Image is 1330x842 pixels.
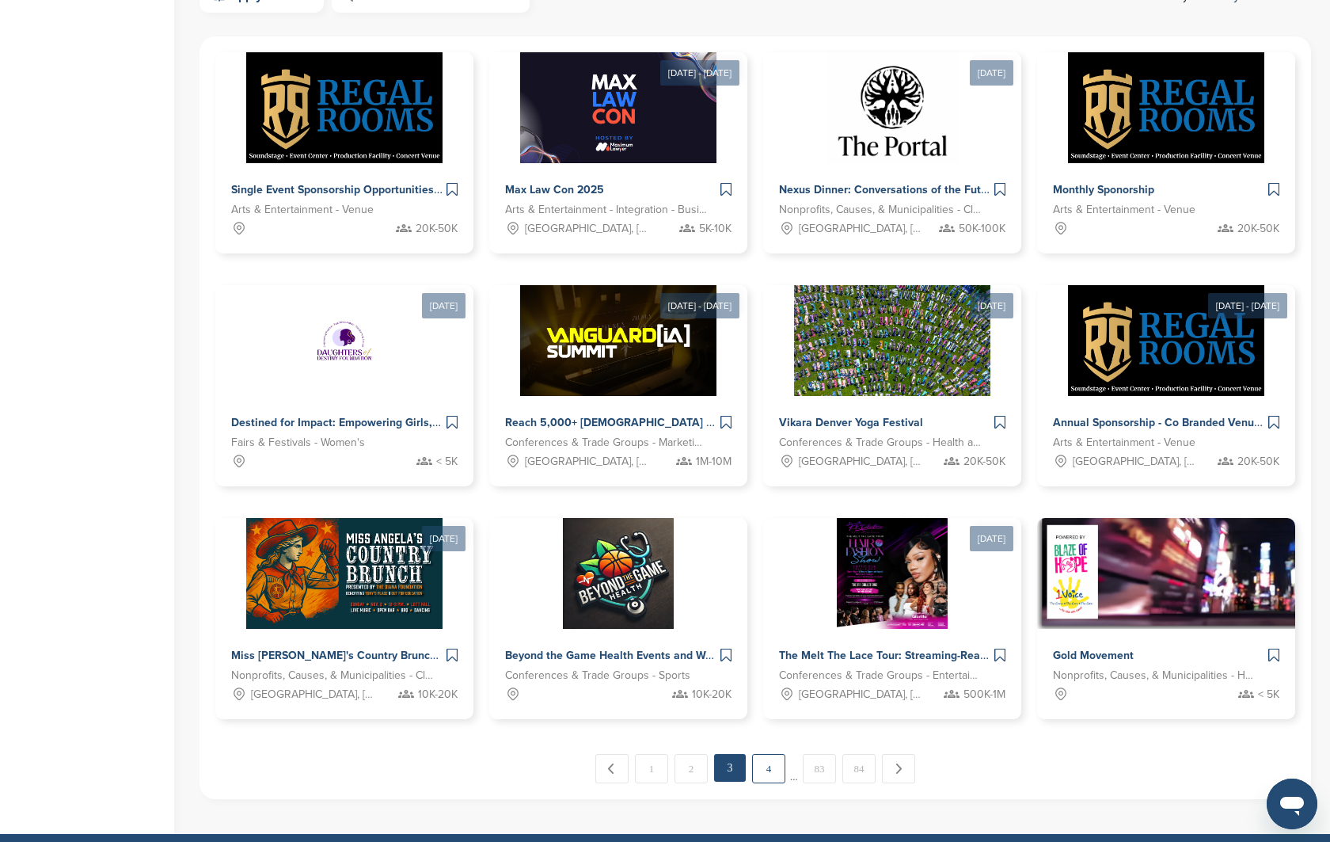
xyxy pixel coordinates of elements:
span: 20K-50K [963,453,1005,471]
a: Sponsorpitch & Monthly Sponorship Arts & Entertainment - Venue 20K-50K [1037,52,1295,253]
span: 500K-1M [963,686,1005,703]
span: Arts & Entertainment - Venue [1053,201,1195,219]
div: [DATE] - [DATE] [1208,293,1287,318]
img: Sponsorpitch & [837,518,948,629]
span: Arts & Entertainment - Venue [1053,434,1195,451]
a: Sponsorpitch & Single Event Sponsorship Opportunities Arts & Entertainment - Venue 20K-50K [215,52,473,253]
span: Max Law Con 2025 [505,183,604,196]
img: Sponsorpitch & [826,52,959,163]
span: 10K-20K [418,686,458,703]
div: [DATE] [970,293,1013,318]
span: 20K-50K [416,220,458,238]
span: Single Event Sponsorship Opportunities [231,183,434,196]
img: Sponsorpitch & [563,518,674,629]
span: 50K-100K [959,220,1005,238]
a: [DATE] Sponsorpitch & The Melt The Lace Tour: Streaming-Ready Beauty & Fashion Competition w/ Glo... [763,493,1021,719]
span: Destined for Impact: Empowering Girls, Transforming Communities [231,416,574,429]
a: [DATE] - [DATE] Sponsorpitch & Max Law Con 2025 Arts & Entertainment - Integration - Business [GE... [489,27,747,253]
span: Conferences & Trade Groups - Sports [505,667,690,684]
div: [DATE] [970,60,1013,86]
a: [DATE] Sponsorpitch & Miss [PERSON_NAME]'s Country Brunch: America's Oldest Active [DEMOGRAPHIC_D... [215,493,473,719]
span: [GEOGRAPHIC_DATA], [GEOGRAPHIC_DATA] [525,220,652,238]
span: Nonprofits, Causes, & Municipalities - Clubs [231,667,434,684]
span: The Melt The Lace Tour: Streaming-Ready Beauty & Fashion Competition w/ Glorilla + Arrogant Tae [779,649,1286,662]
span: Conferences & Trade Groups - Health and Wellness [779,434,982,451]
span: Nexus Dinner: Conversations of the Future at The Portal [779,183,1067,196]
a: ← Previous [595,754,629,783]
span: [GEOGRAPHIC_DATA], [GEOGRAPHIC_DATA] [251,686,378,703]
a: 4 [752,754,785,783]
em: 3 [714,754,746,782]
span: [GEOGRAPHIC_DATA], [GEOGRAPHIC_DATA] [799,453,926,471]
span: Nonprofits, Causes, & Municipalities - Clubs [779,201,982,219]
img: Sponsorpitch & [246,518,443,629]
span: Nonprofits, Causes, & Municipalities - Health and Wellness [1053,667,1256,684]
img: Sponsorpitch & [246,52,443,163]
span: Annual Sponsorship - Co Branded Venue [1053,416,1260,429]
a: 84 [842,754,876,783]
iframe: Button to launch messaging window [1267,779,1317,829]
span: 20K-50K [1237,453,1279,471]
span: < 5K [1258,686,1279,703]
span: Gold Movement [1053,649,1134,662]
img: Sponsorpitch & [1068,285,1265,396]
span: [GEOGRAPHIC_DATA], [GEOGRAPHIC_DATA] [799,220,926,238]
span: … [790,754,798,783]
a: 83 [803,754,836,783]
span: Arts & Entertainment - Venue [231,201,374,219]
img: Sponsorpitch & [289,285,400,396]
a: Next → [882,754,915,783]
span: Reach 5,000+ [DEMOGRAPHIC_DATA] Innovators at Vanguardia Summit [505,416,877,429]
span: Miss [PERSON_NAME]'s Country Brunch: America's Oldest Active [DEMOGRAPHIC_DATA] Organization [231,649,762,662]
span: Beyond the Game Health Events and Workshops [505,649,751,662]
span: [GEOGRAPHIC_DATA], [GEOGRAPHIC_DATA] [799,686,926,703]
img: Sponsorpitch & [520,285,717,396]
span: 5K-10K [699,220,731,238]
span: Monthly Sponorship [1053,183,1154,196]
a: 2 [674,754,708,783]
a: 1 [635,754,668,783]
span: Conferences & Trade Groups - Entertainment [779,667,982,684]
span: Fairs & Festivals - Women's [231,434,365,451]
a: [DATE] Sponsorpitch & Nexus Dinner: Conversations of the Future at The Portal Nonprofits, Causes,... [763,27,1021,253]
div: [DATE] - [DATE] [660,293,739,318]
a: [DATE] Sponsorpitch & Destined for Impact: Empowering Girls, Transforming Communities Fairs & Fes... [215,260,473,486]
span: 20K-50K [1237,220,1279,238]
a: Sponsorpitch & Gold Movement Nonprofits, Causes, & Municipalities - Health and Wellness < 5K [1037,518,1295,719]
a: [DATE] - [DATE] Sponsorpitch & Reach 5,000+ [DEMOGRAPHIC_DATA] Innovators at Vanguardia Summit Co... [489,260,747,486]
a: [DATE] - [DATE] Sponsorpitch & Annual Sponsorship - Co Branded Venue Arts & Entertainment - Venue... [1037,260,1295,486]
div: [DATE] [422,526,465,551]
span: Vikara Denver Yoga Festival [779,416,923,429]
span: [GEOGRAPHIC_DATA], [GEOGRAPHIC_DATA] [1073,453,1200,471]
img: Sponsorpitch & [520,52,717,163]
div: [DATE] [970,526,1013,551]
span: Arts & Entertainment - Integration - Business [505,201,708,219]
div: [DATE] [422,293,465,318]
span: < 5K [436,453,458,471]
a: Sponsorpitch & Beyond the Game Health Events and Workshops Conferences & Trade Groups - Sports 10... [489,518,747,719]
span: Conferences & Trade Groups - Marketing Industry Conference [505,434,708,451]
span: 1M-10M [696,453,731,471]
a: [DATE] Sponsorpitch & Vikara Denver Yoga Festival Conferences & Trade Groups - Health and Wellnes... [763,260,1021,486]
span: 10K-20K [692,686,731,703]
div: [DATE] - [DATE] [660,60,739,86]
img: Sponsorpitch & [794,285,991,396]
span: [GEOGRAPHIC_DATA], [GEOGRAPHIC_DATA] [525,453,652,471]
img: Sponsorpitch & [1068,52,1265,163]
